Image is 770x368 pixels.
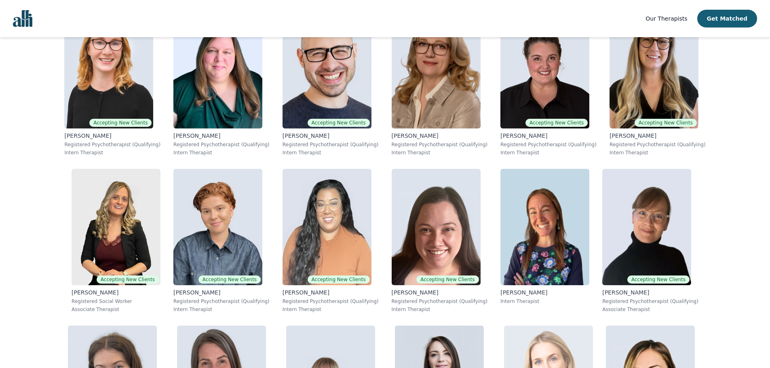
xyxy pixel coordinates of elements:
[494,162,596,319] a: Naomi_Tessler[PERSON_NAME]Intern Therapist
[308,275,370,284] span: Accepting New Clients
[173,306,270,313] p: Intern Therapist
[167,6,276,162] a: Angela_Grieve[PERSON_NAME]Registered Psychotherapist (Qualifying)Intern Therapist
[198,275,261,284] span: Accepting New Clients
[500,288,589,297] p: [PERSON_NAME]
[603,6,712,162] a: Amina_PuracAccepting New Clients[PERSON_NAME]Registered Psychotherapist (Qualifying)Intern Therapist
[13,10,32,27] img: alli logo
[602,169,691,285] img: Angela_Earl
[635,119,697,127] span: Accepting New Clients
[627,275,690,284] span: Accepting New Clients
[602,298,698,305] p: Registered Psychotherapist (Qualifying)
[64,12,153,128] img: Angela_Walstedt
[646,15,687,22] span: Our Therapists
[173,288,270,297] p: [PERSON_NAME]
[283,288,379,297] p: [PERSON_NAME]
[283,141,379,148] p: Registered Psychotherapist (Qualifying)
[610,132,706,140] p: [PERSON_NAME]
[610,12,698,128] img: Amina_Purac
[500,141,597,148] p: Registered Psychotherapist (Qualifying)
[89,119,152,127] span: Accepting New Clients
[392,149,488,156] p: Intern Therapist
[646,14,687,23] a: Our Therapists
[173,149,270,156] p: Intern Therapist
[610,141,706,148] p: Registered Psychotherapist (Qualifying)
[525,119,588,127] span: Accepting New Clients
[392,141,488,148] p: Registered Psychotherapist (Qualifying)
[500,149,597,156] p: Intern Therapist
[596,162,705,319] a: Angela_EarlAccepting New Clients[PERSON_NAME]Registered Psychotherapist (Qualifying)Associate The...
[276,6,385,162] a: Mendy_BiskAccepting New Clients[PERSON_NAME]Registered Psychotherapist (Qualifying)Intern Therapist
[494,6,603,162] a: Janelle_RushtonAccepting New Clients[PERSON_NAME]Registered Psychotherapist (Qualifying)Intern Th...
[283,298,379,305] p: Registered Psychotherapist (Qualifying)
[64,149,160,156] p: Intern Therapist
[65,162,167,319] a: Rana_JamesAccepting New Clients[PERSON_NAME]Registered Social WorkerAssociate Therapist
[173,132,270,140] p: [PERSON_NAME]
[64,132,160,140] p: [PERSON_NAME]
[416,275,479,284] span: Accepting New Clients
[610,149,706,156] p: Intern Therapist
[64,141,160,148] p: Registered Psychotherapist (Qualifying)
[385,162,494,319] a: Jennifer_WeberAccepting New Clients[PERSON_NAME]Registered Psychotherapist (Qualifying)Intern The...
[385,6,494,162] a: Siobhan_Chandler[PERSON_NAME]Registered Psychotherapist (Qualifying)Intern Therapist
[500,132,597,140] p: [PERSON_NAME]
[392,298,488,305] p: Registered Psychotherapist (Qualifying)
[500,169,589,285] img: Naomi_Tessler
[602,288,698,297] p: [PERSON_NAME]
[97,275,159,284] span: Accepting New Clients
[173,298,270,305] p: Registered Psychotherapist (Qualifying)
[308,119,370,127] span: Accepting New Clients
[58,6,167,162] a: Angela_WalstedtAccepting New Clients[PERSON_NAME]Registered Psychotherapist (Qualifying)Intern Th...
[283,149,379,156] p: Intern Therapist
[392,12,481,128] img: Siobhan_Chandler
[72,298,160,305] p: Registered Social Worker
[500,298,589,305] p: Intern Therapist
[602,306,698,313] p: Associate Therapist
[167,162,276,319] a: Capri_Contreras-De BlasisAccepting New Clients[PERSON_NAME]Registered Psychotherapist (Qualifying...
[392,306,488,313] p: Intern Therapist
[392,169,481,285] img: Jennifer_Weber
[72,288,160,297] p: [PERSON_NAME]
[283,132,379,140] p: [PERSON_NAME]
[173,169,262,285] img: Capri_Contreras-De Blasis
[173,141,270,148] p: Registered Psychotherapist (Qualifying)
[392,132,488,140] p: [PERSON_NAME]
[392,288,488,297] p: [PERSON_NAME]
[283,306,379,313] p: Intern Therapist
[173,12,262,128] img: Angela_Grieve
[72,169,160,285] img: Rana_James
[276,162,385,319] a: Christina_PersaudAccepting New Clients[PERSON_NAME]Registered Psychotherapist (Qualifying)Intern ...
[283,169,371,285] img: Christina_Persaud
[697,10,757,27] button: Get Matched
[283,12,371,128] img: Mendy_Bisk
[500,12,589,128] img: Janelle_Rushton
[72,306,160,313] p: Associate Therapist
